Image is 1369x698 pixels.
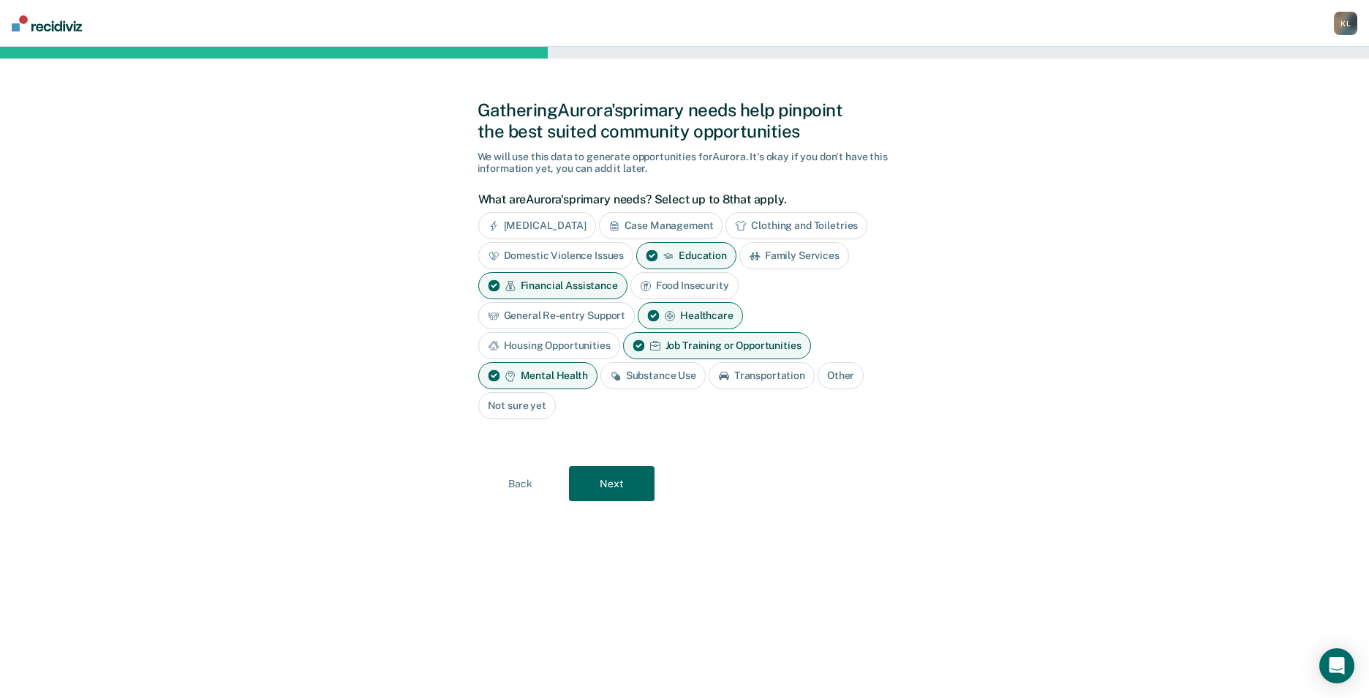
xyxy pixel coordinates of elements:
div: Job Training or Opportunities [623,332,811,359]
div: Healthcare [638,302,743,329]
div: Education [636,242,736,269]
div: Other [818,362,864,389]
div: Housing Opportunities [478,332,620,359]
div: Case Management [599,212,723,239]
div: Substance Use [600,362,706,389]
label: What are Aurora's primary needs? Select up to 8 that apply. [478,192,884,206]
div: Food Insecurity [630,272,739,299]
div: K L [1334,12,1357,35]
div: Mental Health [478,362,597,389]
div: General Re-entry Support [478,302,636,329]
div: Financial Assistance [478,272,627,299]
button: Back [478,466,563,501]
div: Clothing and Toiletries [725,212,867,239]
div: [MEDICAL_DATA] [478,212,596,239]
button: KL [1334,12,1357,35]
div: Open Intercom Messenger [1319,648,1354,683]
div: Gathering Aurora's primary needs help pinpoint the best suited community opportunities [478,100,892,142]
div: Family Services [739,242,849,269]
button: Next [569,466,655,501]
div: We will use this data to generate opportunities for Aurora . It's okay if you don't have this inf... [478,151,892,176]
img: Recidiviz [12,15,82,31]
div: Transportation [709,362,815,389]
div: Domestic Violence Issues [478,242,634,269]
div: Not sure yet [478,392,556,419]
